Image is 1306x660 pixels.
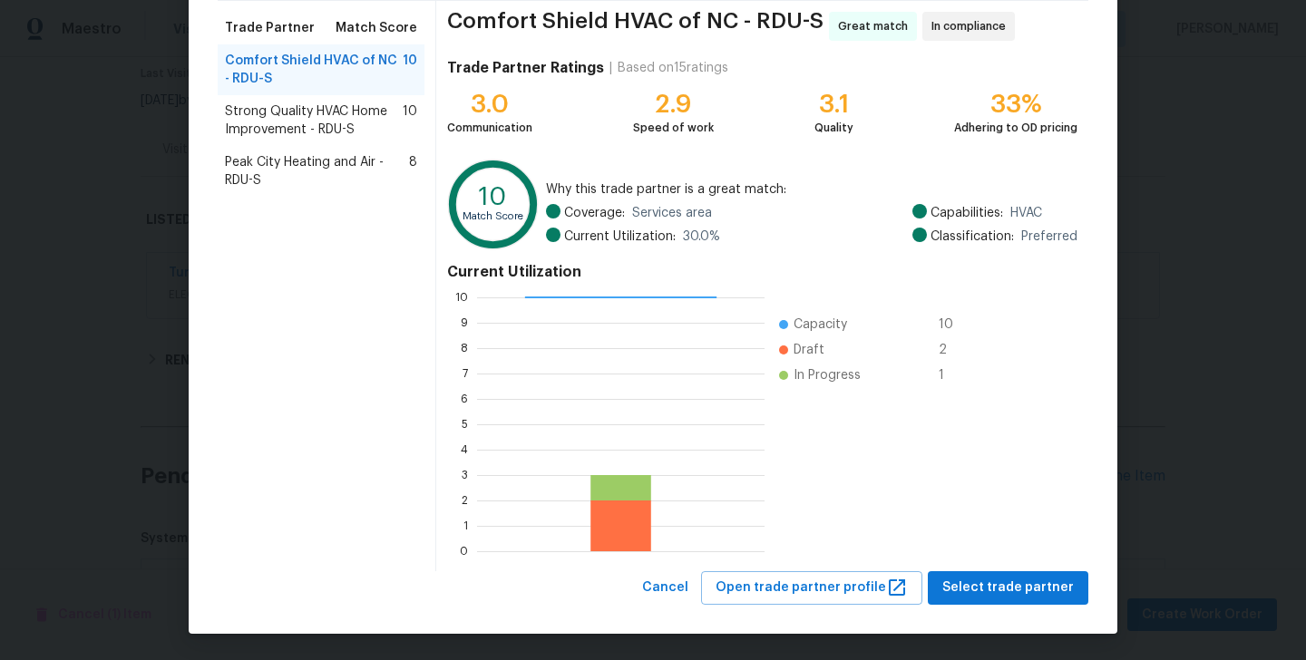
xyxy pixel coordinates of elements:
text: 4 [461,444,468,455]
span: 8 [409,153,417,189]
span: Why this trade partner is a great match: [546,180,1077,199]
span: 1 [939,366,968,384]
span: Match Score [336,19,417,37]
span: 2 [939,341,968,359]
span: Peak City Heating and Air - RDU-S [225,153,409,189]
div: 2.9 [633,95,714,113]
button: Select trade partner [928,571,1088,605]
div: | [604,59,618,77]
span: Strong Quality HVAC Home Improvement - RDU-S [225,102,403,139]
span: 10 [403,52,417,88]
text: 10 [479,184,507,209]
text: 0 [460,546,468,557]
span: In Progress [794,366,861,384]
span: In compliance [931,17,1013,35]
text: 2 [462,495,468,506]
span: 30.0 % [683,228,720,246]
button: Cancel [635,571,696,605]
div: 3.1 [814,95,853,113]
span: Coverage: [564,204,625,222]
text: 9 [461,317,468,328]
span: Great match [838,17,915,35]
span: Select trade partner [942,577,1074,599]
span: Cancel [642,577,688,599]
text: Match Score [463,211,523,221]
div: Based on 15 ratings [618,59,728,77]
div: 3.0 [447,95,532,113]
div: Adhering to OD pricing [954,119,1077,137]
span: Open trade partner profile [716,577,908,599]
span: Capabilities: [931,204,1003,222]
span: HVAC [1010,204,1042,222]
text: 5 [462,419,468,430]
h4: Current Utilization [447,263,1077,281]
span: Preferred [1021,228,1077,246]
text: 7 [463,368,468,379]
span: Trade Partner [225,19,315,37]
text: 3 [462,470,468,480]
text: 10 [455,292,468,303]
button: Open trade partner profile [701,571,922,605]
span: Capacity [794,315,847,334]
span: 10 [939,315,968,334]
span: Draft [794,341,824,359]
div: Communication [447,119,532,137]
span: Comfort Shield HVAC of NC - RDU-S [447,12,824,41]
span: Services area [632,204,712,222]
span: 10 [403,102,417,139]
div: Quality [814,119,853,137]
h4: Trade Partner Ratings [447,59,604,77]
span: Classification: [931,228,1014,246]
span: Current Utilization: [564,228,676,246]
div: 33% [954,95,1077,113]
text: 8 [461,343,468,354]
text: 1 [463,520,468,531]
span: Comfort Shield HVAC of NC - RDU-S [225,52,403,88]
text: 6 [461,393,468,404]
div: Speed of work [633,119,714,137]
